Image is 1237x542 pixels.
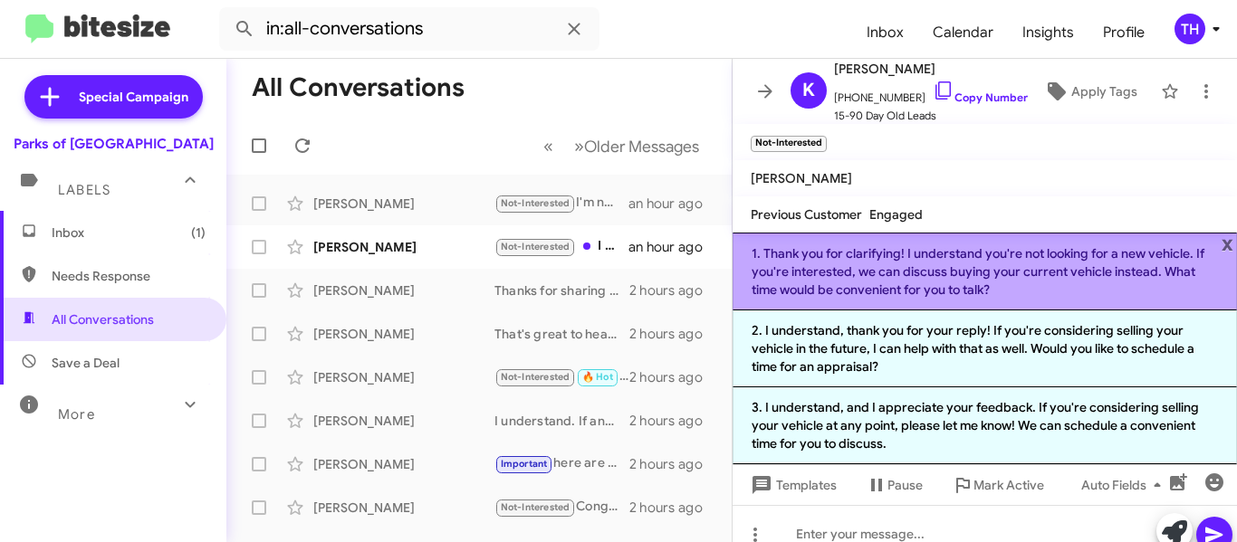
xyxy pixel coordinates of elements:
[1175,14,1205,44] div: TH
[501,371,571,383] span: Not-Interested
[501,458,548,470] span: Important
[802,76,815,105] span: K
[582,371,613,383] span: 🔥 Hot
[313,281,494,300] div: [PERSON_NAME]
[751,136,827,152] small: Not-Interested
[501,501,571,513] span: Not-Interested
[533,128,710,165] nav: Page navigation example
[219,7,599,51] input: Search
[1088,6,1159,59] a: Profile
[834,107,1028,125] span: 15-90 Day Old Leads
[494,236,628,257] div: I already bought from a different dealership sorry
[52,267,206,285] span: Needs Response
[1222,233,1233,254] span: x
[313,368,494,386] div: [PERSON_NAME]
[629,368,717,386] div: 2 hours ago
[313,195,494,213] div: [PERSON_NAME]
[834,58,1028,80] span: [PERSON_NAME]
[1071,75,1137,108] span: Apply Tags
[751,170,852,186] span: [PERSON_NAME]
[494,366,629,387] div: I'm good
[313,325,494,343] div: [PERSON_NAME]
[313,455,494,473] div: [PERSON_NAME]
[937,469,1059,501] button: Mark Active
[918,6,1008,59] a: Calendar
[629,499,717,517] div: 2 hours ago
[1081,469,1168,501] span: Auto Fields
[1159,14,1217,44] button: TH
[733,233,1237,310] li: 1. Thank you for clarifying! I understand you're not looking for a new vehicle. If you're interes...
[1067,469,1183,501] button: Auto Fields
[501,197,571,209] span: Not-Interested
[887,469,923,501] span: Pause
[543,135,553,157] span: «
[1008,6,1088,59] a: Insights
[14,135,214,153] div: Parks of [GEOGRAPHIC_DATA]
[532,128,564,165] button: Previous
[313,499,494,517] div: [PERSON_NAME]
[629,325,717,343] div: 2 hours ago
[733,469,851,501] button: Templates
[834,80,1028,107] span: [PHONE_NUMBER]
[494,193,628,214] div: I'm not sure how you guys got my number or think that I'm inquiring about a vehicle. I just purch...
[494,281,629,300] div: Thanks for sharing that. Let me get with my manager on this and see what we can do. I’ll follow u...
[733,310,1237,387] li: 2. I understand, thank you for your reply! If you're considering selling your vehicle in the futu...
[973,469,1044,501] span: Mark Active
[58,406,95,423] span: More
[501,241,571,252] span: Not-Interested
[52,310,154,328] span: All Conversations
[494,412,629,430] div: I understand. If anything changes please let us know.
[574,135,584,157] span: »
[24,75,203,119] a: Special Campaign
[252,73,465,102] h1: All Conversations
[494,453,629,474] div: here are the v6 options in the [GEOGRAPHIC_DATA] that we have [URL][DOMAIN_NAME]
[747,469,837,501] span: Templates
[313,238,494,256] div: [PERSON_NAME]
[79,88,188,106] span: Special Campaign
[629,281,717,300] div: 2 hours ago
[494,325,629,343] div: That's great to hear! If you need anything or have any questions please feel free to let me know ...
[628,238,717,256] div: an hour ago
[751,206,862,223] span: Previous Customer
[851,469,937,501] button: Pause
[628,195,717,213] div: an hour ago
[869,206,923,223] span: Engaged
[1028,75,1152,108] button: Apply Tags
[191,223,206,242] span: (1)
[494,497,629,518] div: Congratulations.
[584,137,699,157] span: Older Messages
[52,223,206,242] span: Inbox
[629,455,717,473] div: 2 hours ago
[933,90,1028,104] a: Copy Number
[58,182,110,198] span: Labels
[852,6,918,59] a: Inbox
[52,354,120,372] span: Save a Deal
[313,412,494,430] div: [PERSON_NAME]
[563,128,710,165] button: Next
[733,387,1237,464] li: 3. I understand, and I appreciate your feedback. If you're considering selling your vehicle at an...
[629,412,717,430] div: 2 hours ago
